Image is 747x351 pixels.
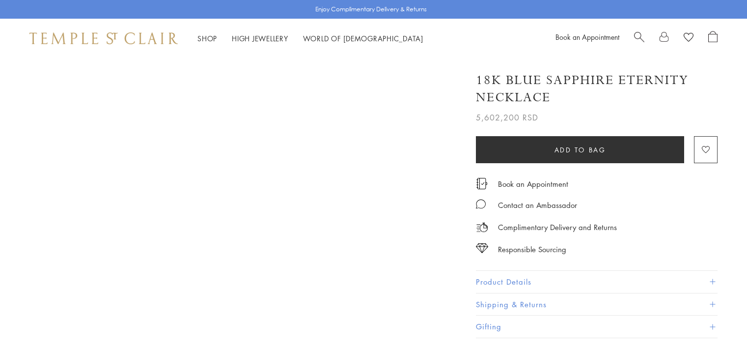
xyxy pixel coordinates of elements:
[476,178,488,189] img: icon_appointment.svg
[476,111,538,124] span: 5,602,200 RSD
[197,33,217,43] a: ShopShop
[498,178,568,189] a: Book an Appointment
[498,221,617,234] p: Complimentary Delivery and Returns
[498,199,577,211] div: Contact an Ambassador
[498,243,566,256] div: Responsible Sourcing
[555,32,619,42] a: Book an Appointment
[634,31,644,46] a: Search
[476,243,488,253] img: icon_sourcing.svg
[303,33,423,43] a: World of [DEMOGRAPHIC_DATA]World of [DEMOGRAPHIC_DATA]
[476,271,718,293] button: Product Details
[197,32,423,45] nav: Main navigation
[476,316,718,338] button: Gifting
[476,221,488,234] img: icon_delivery.svg
[315,4,427,14] p: Enjoy Complimentary Delivery & Returns
[684,31,693,46] a: View Wishlist
[476,136,684,163] button: Add to bag
[232,33,288,43] a: High JewelleryHigh Jewellery
[29,32,178,44] img: Temple St. Clair
[554,145,606,155] span: Add to bag
[476,293,718,316] button: Shipping & Returns
[708,31,718,46] a: Open Shopping Bag
[476,72,718,106] h1: 18K Blue Sapphire Eternity Necklace
[476,199,486,209] img: MessageIcon-01_2.svg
